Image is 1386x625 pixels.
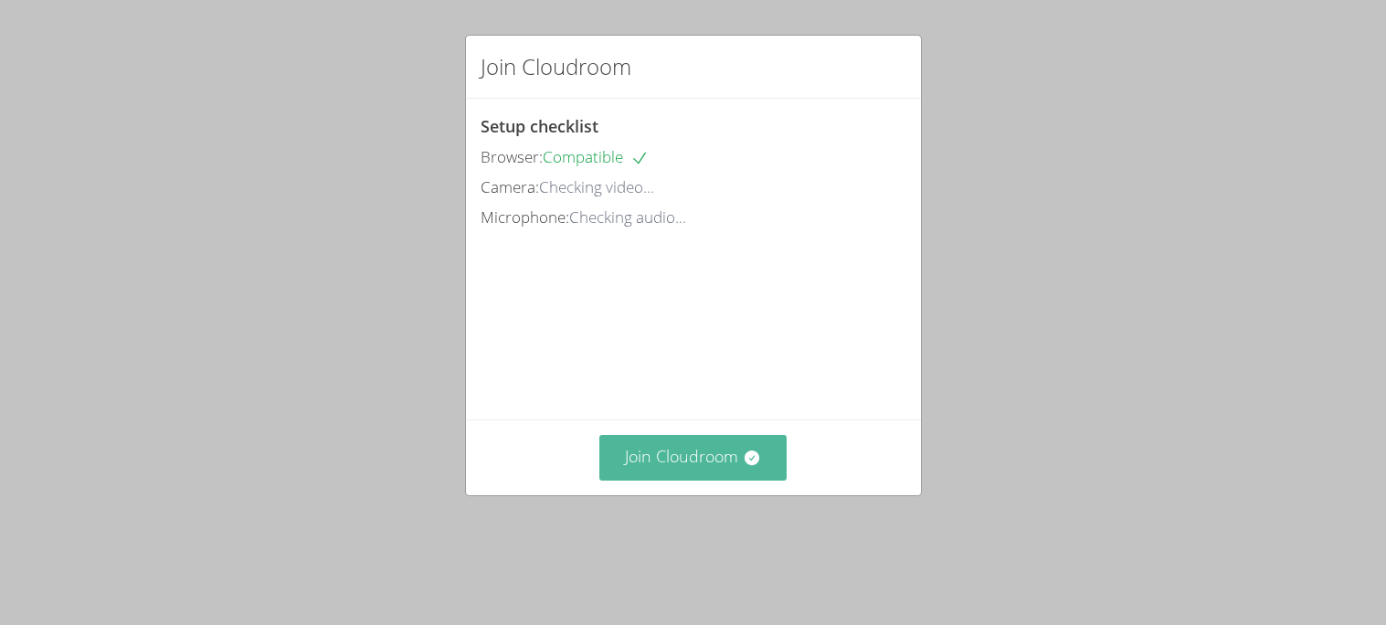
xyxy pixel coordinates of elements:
button: Join Cloudroom [599,435,787,480]
h2: Join Cloudroom [481,50,631,83]
span: Browser: [481,146,543,167]
span: Compatible [543,146,649,167]
span: Checking audio... [569,207,686,228]
span: Microphone: [481,207,569,228]
span: Checking video... [539,176,654,197]
span: Camera: [481,176,539,197]
span: Setup checklist [481,115,598,137]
